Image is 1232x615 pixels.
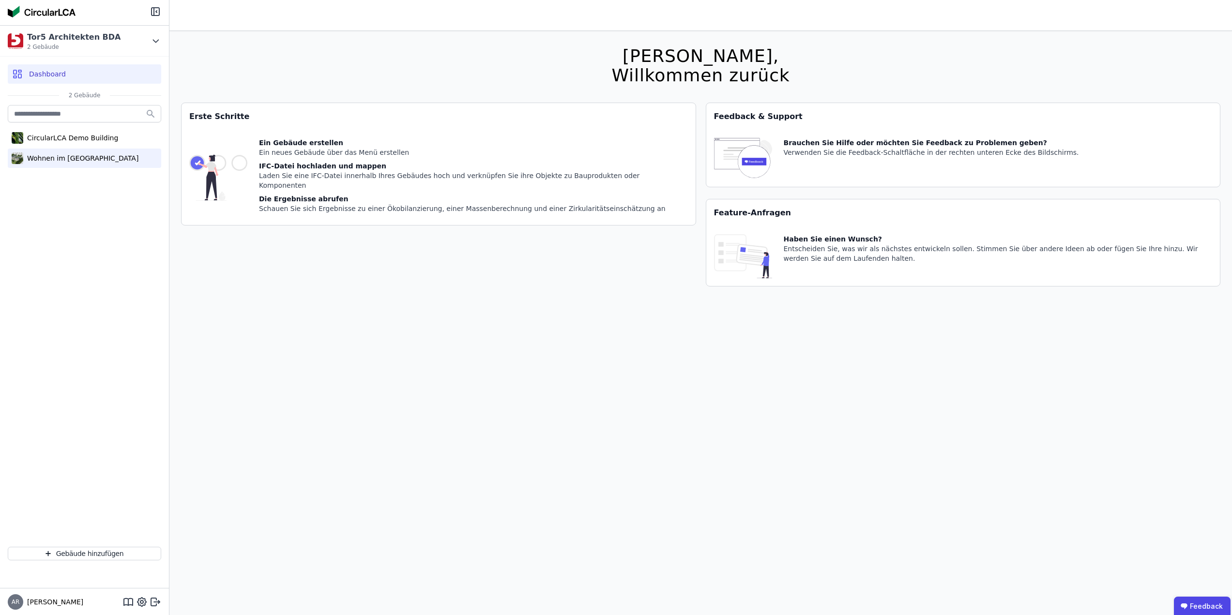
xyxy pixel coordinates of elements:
div: Wohnen im [GEOGRAPHIC_DATA] [23,153,138,163]
div: Entscheiden Sie, was wir als nächstes entwickeln sollen. Stimmen Sie über andere Ideen ab oder fü... [784,244,1213,263]
img: CircularLCA Demo Building [12,130,23,146]
span: 2 Gebäude [27,43,121,51]
div: [PERSON_NAME], [611,46,790,66]
div: Schauen Sie sich Ergebnisse zu einer Ökobilanzierung, einer Massenberechnung und einer Zirkularit... [259,204,688,213]
img: Wohnen im Fortunapark [12,150,23,166]
span: [PERSON_NAME] [23,597,83,607]
div: IFC-Datei hochladen und mappen [259,161,688,171]
div: Laden Sie eine IFC-Datei innerhalb Ihres Gebäudes hoch und verknüpfen Sie ihre Objekte zu Bauprod... [259,171,688,190]
div: CircularLCA Demo Building [23,133,118,143]
div: Ein neues Gebäude über das Menü erstellen [259,148,688,157]
div: Feature-Anfragen [706,199,1220,226]
div: Brauchen Sie Hilfe oder möchten Sie Feedback zu Problemen geben? [784,138,1079,148]
div: Feedback & Support [706,103,1220,130]
img: feature_request_tile-UiXE1qGU.svg [714,234,772,278]
img: Concular [8,6,76,17]
span: AR [12,599,20,605]
div: Verwenden Sie die Feedback-Schaltfläche in der rechten unteren Ecke des Bildschirms. [784,148,1079,157]
img: getting_started_tile-DrF_GRSv.svg [189,138,247,217]
img: Tor5 Architekten BDA [8,33,23,49]
div: Die Ergebnisse abrufen [259,194,688,204]
div: Haben Sie einen Wunsch? [784,234,1213,244]
button: Gebäude hinzufügen [8,547,161,560]
div: Ein Gebäude erstellen [259,138,688,148]
span: 2 Gebäude [59,91,110,99]
img: feedback-icon-HCTs5lye.svg [714,138,772,179]
div: Willkommen zurück [611,66,790,85]
span: Dashboard [29,69,66,79]
div: Erste Schritte [182,103,696,130]
div: Tor5 Architekten BDA [27,31,121,43]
